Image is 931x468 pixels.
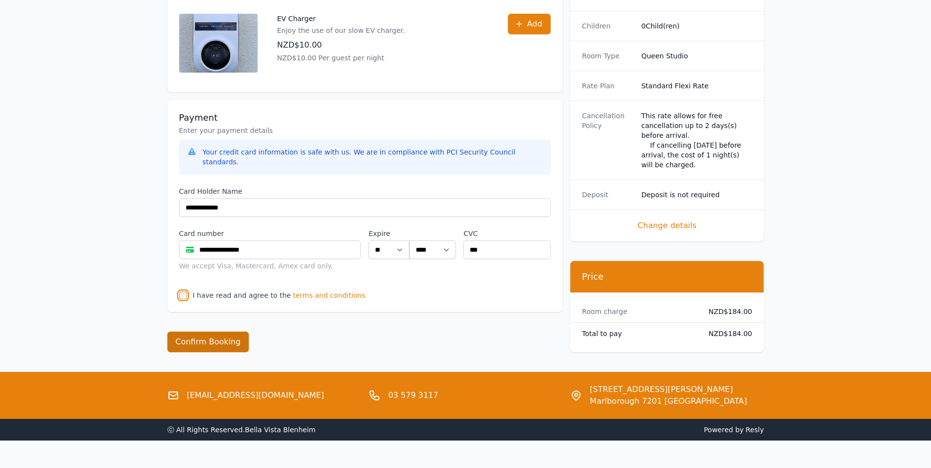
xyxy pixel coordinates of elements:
[641,81,752,91] dd: Standard Flexi Rate
[277,26,405,35] p: Enjoy the use of our slow EV charger.
[179,261,361,271] div: We accept Visa, Mastercard, Amex card only.
[590,395,747,407] span: Marlborough 7201 [GEOGRAPHIC_DATA]
[582,329,693,338] dt: Total to pay
[179,112,551,124] h3: Payment
[641,51,752,61] dd: Queen Studio
[167,426,316,434] span: ⓒ All Rights Reserved. Bella Vista Blenheim
[508,14,551,34] button: Add
[582,220,752,232] span: Change details
[463,229,550,238] label: CVC
[582,307,693,316] dt: Room charge
[582,190,634,200] dt: Deposit
[527,18,542,30] span: Add
[179,229,361,238] label: Card number
[293,290,366,300] span: terms and conditions
[388,390,438,401] a: 03 579 3117
[590,384,747,395] span: [STREET_ADDRESS][PERSON_NAME]
[179,186,551,196] label: Card Holder Name
[369,229,409,238] label: Expire
[203,147,543,167] div: Your credit card information is safe with us. We are in compliance with PCI Security Council stan...
[701,329,752,338] dd: NZD$184.00
[409,229,455,238] label: .
[277,39,405,51] p: NZD$10.00
[582,271,752,283] h3: Price
[641,190,752,200] dd: Deposit is not required
[187,390,324,401] a: [EMAIL_ADDRESS][DOMAIN_NAME]
[582,51,634,61] dt: Room Type
[641,21,752,31] dd: 0 Child(ren)
[277,53,405,63] p: NZD$10.00 Per guest per night
[179,14,258,73] img: EV Charger
[701,307,752,316] dd: NZD$184.00
[582,111,634,170] dt: Cancellation Policy
[179,126,551,135] p: Enter your payment details
[167,332,249,352] button: Confirm Booking
[470,425,764,435] span: Powered by
[745,426,764,434] a: Resly
[582,21,634,31] dt: Children
[582,81,634,91] dt: Rate Plan
[193,291,291,299] label: I have read and agree to the
[641,111,752,170] div: This rate allows for free cancellation up to 2 days(s) before arrival. If cancelling [DATE] befor...
[277,14,405,24] p: EV Charger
